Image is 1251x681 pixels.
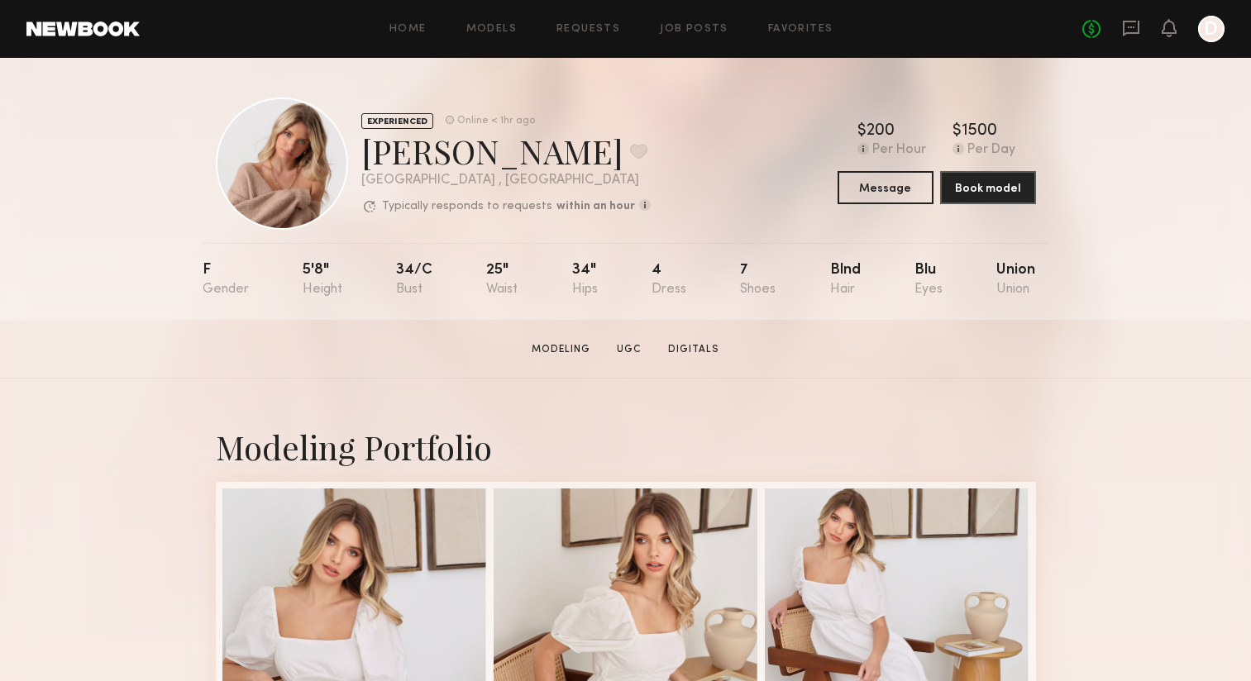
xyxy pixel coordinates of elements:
[556,201,635,212] b: within an hour
[396,263,432,297] div: 34/c
[838,171,933,204] button: Message
[830,263,861,297] div: Blnd
[967,143,1015,158] div: Per Day
[867,123,895,140] div: 200
[768,24,833,35] a: Favorites
[556,24,620,35] a: Requests
[361,129,651,173] div: [PERSON_NAME]
[953,123,962,140] div: $
[457,116,535,126] div: Online < 1hr ago
[610,342,648,357] a: UGC
[203,263,249,297] div: F
[361,113,433,129] div: EXPERIENCED
[361,174,651,188] div: [GEOGRAPHIC_DATA] , [GEOGRAPHIC_DATA]
[740,263,776,297] div: 7
[661,342,726,357] a: Digitals
[382,201,552,212] p: Typically responds to requests
[216,425,1036,469] div: Modeling Portfolio
[303,263,342,297] div: 5'8"
[660,24,728,35] a: Job Posts
[389,24,427,35] a: Home
[872,143,926,158] div: Per Hour
[1198,16,1225,42] a: D
[940,171,1036,204] button: Book model
[914,263,943,297] div: Blu
[466,24,517,35] a: Models
[857,123,867,140] div: $
[962,123,997,140] div: 1500
[572,263,598,297] div: 34"
[652,263,686,297] div: 4
[996,263,1035,297] div: Union
[525,342,597,357] a: Modeling
[486,263,518,297] div: 25"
